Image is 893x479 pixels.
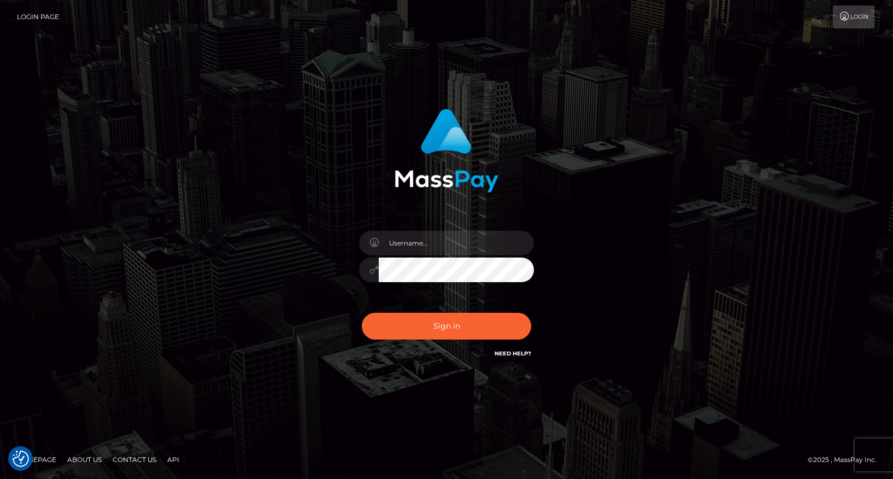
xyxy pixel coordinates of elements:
a: Contact Us [108,451,161,468]
button: Sign in [362,313,531,340]
input: Username... [379,231,534,255]
button: Consent Preferences [13,451,29,467]
a: Homepage [12,451,61,468]
a: Need Help? [495,350,531,357]
a: About Us [63,451,106,468]
img: Revisit consent button [13,451,29,467]
a: Login [833,5,874,28]
a: Login Page [17,5,59,28]
img: MassPay Login [395,109,498,192]
div: © 2025 , MassPay Inc. [808,454,885,466]
a: API [163,451,184,468]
